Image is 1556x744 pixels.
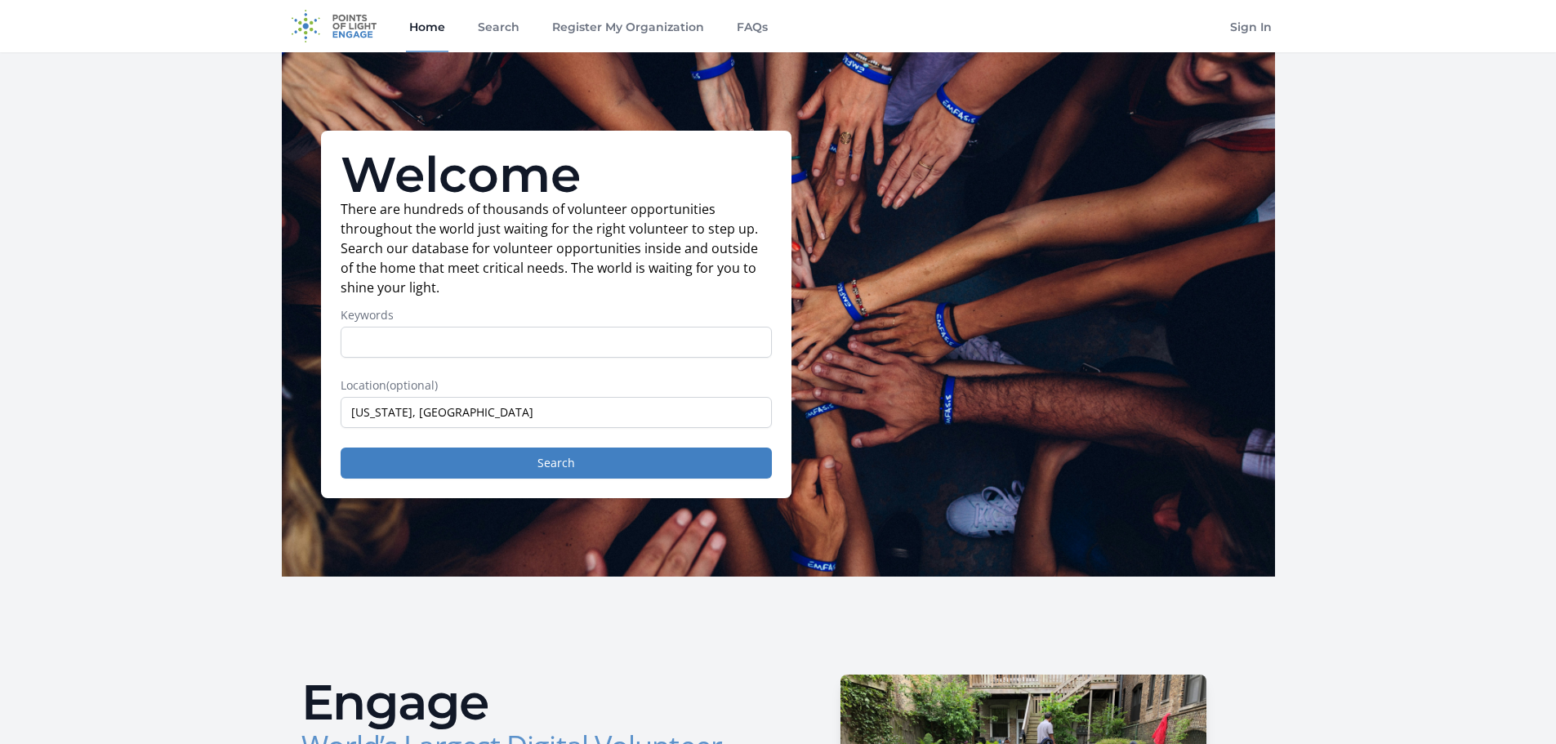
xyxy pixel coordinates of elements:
span: (optional) [386,377,438,393]
button: Search [341,448,772,479]
label: Keywords [341,307,772,323]
p: There are hundreds of thousands of volunteer opportunities throughout the world just waiting for ... [341,199,772,297]
h2: Engage [301,678,765,727]
input: Enter a location [341,397,772,428]
h1: Welcome [341,150,772,199]
label: Location [341,377,772,394]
